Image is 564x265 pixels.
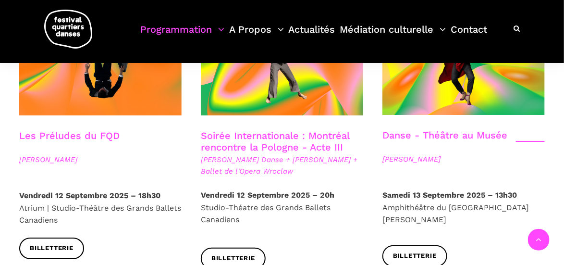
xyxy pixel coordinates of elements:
strong: Samedi 13 Septembre 2025 – 13h30 [382,190,517,200]
a: Programmation [140,21,224,50]
a: Actualités [289,21,335,50]
span: [PERSON_NAME] [382,153,545,165]
strong: Vendredi 12 Septembre 2025 – 18h30 [19,191,160,200]
a: Soirée Internationale : Montréal rencontre la Pologne - Acte III [201,130,349,153]
p: Amphithéâtre du [GEOGRAPHIC_DATA][PERSON_NAME] [382,189,545,226]
p: Studio-Théatre des Grands Ballets Canadiens [201,189,363,226]
p: Atrium | Studio-Théâtre des Grands Ballets Canadiens [19,189,182,227]
img: logo-fqd-med [44,10,92,49]
a: Les Préludes du FQD [19,130,120,141]
strong: Vendredi 12 Septembre 2025 – 20h [201,190,334,200]
span: Billetterie [393,251,437,261]
a: Billetterie [19,238,84,259]
a: Danse - Théâtre au Musée [382,129,507,141]
span: [PERSON_NAME] Danse + [PERSON_NAME] + Ballet de l'Opera Wroclaw [201,154,363,177]
span: Billetterie [30,243,74,253]
a: Contact [451,21,487,50]
span: [PERSON_NAME] [19,154,182,165]
a: Médiation culturelle [340,21,446,50]
span: Billetterie [211,253,255,264]
a: A Propos [229,21,284,50]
